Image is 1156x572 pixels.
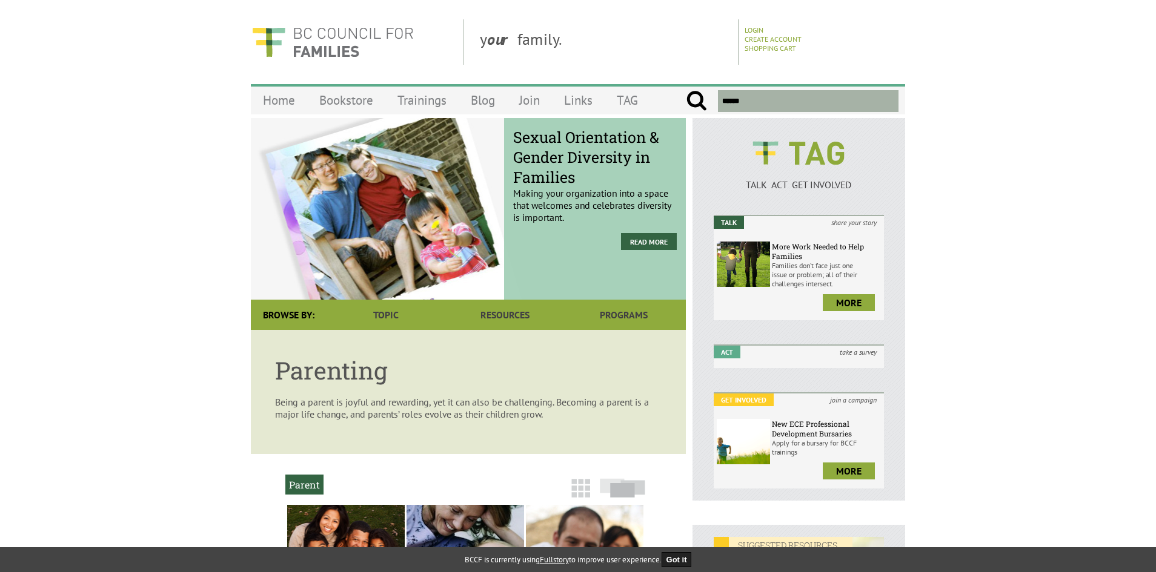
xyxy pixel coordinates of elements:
input: Submit [686,90,707,112]
a: Join [507,86,552,114]
button: Got it [662,552,692,567]
a: Read More [621,233,677,250]
img: BCCF's TAG Logo [744,130,853,176]
i: share your story [824,216,884,229]
a: TALK ACT GET INVOLVED [714,166,884,191]
p: Being a parent is joyful and rewarding, yet it can also be challenging. Becoming a parent is a ma... [275,396,662,420]
p: Apply for a bursary for BCCF trainings [772,438,881,456]
i: join a campaign [823,393,884,406]
a: Topic [327,300,445,330]
a: Bookstore [307,86,385,114]
h6: New ECE Professional Development Bursaries [772,419,881,438]
a: Grid View [568,484,594,504]
a: Login [745,25,763,35]
p: Families don’t face just one issue or problem; all of their challenges intersect. [772,261,881,288]
em: Get Involved [714,393,774,406]
a: Trainings [385,86,459,114]
img: grid-icon.png [571,479,590,498]
a: Slide View [596,484,649,504]
a: Blog [459,86,507,114]
i: take a survey [832,346,884,358]
a: Create Account [745,35,802,44]
span: Sexual Orientation & Gender Diversity in Families [513,127,677,187]
a: TAG [605,86,650,114]
img: slide-icon.png [600,478,645,498]
h2: Parent [285,475,324,495]
a: Home [251,86,307,114]
p: TALK ACT GET INVOLVED [714,179,884,191]
a: Fullstory [540,554,569,565]
img: BC Council for FAMILIES [251,19,414,65]
a: Links [552,86,605,114]
a: more [823,462,875,479]
em: SUGGESTED RESOURCES [714,537,852,553]
a: more [823,294,875,311]
h6: More Work Needed to Help Families [772,242,881,261]
h1: Parenting [275,354,662,386]
a: Shopping Cart [745,44,796,53]
em: Talk [714,216,744,229]
div: y family. [470,19,739,65]
strong: our [487,29,517,49]
a: Programs [565,300,683,330]
div: Browse By: [251,300,327,330]
em: Act [714,346,740,358]
a: Resources [445,300,564,330]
